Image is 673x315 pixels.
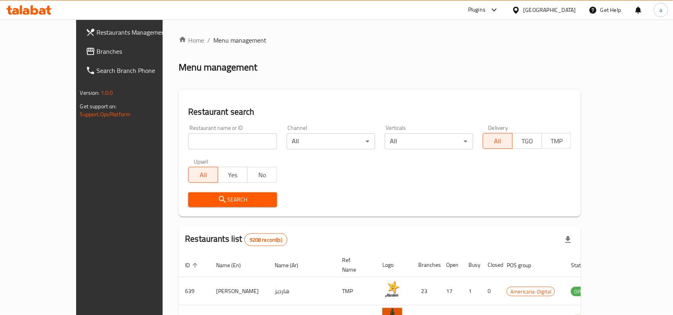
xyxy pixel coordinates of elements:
h2: Menu management [179,61,257,74]
span: Americana-Digital [507,287,555,296]
a: Support.OpsPlatform [80,109,131,119]
a: Branches [79,42,189,61]
th: Open [440,253,462,277]
th: Closed [481,253,500,277]
button: All [188,167,218,183]
span: 1.0.0 [101,88,113,98]
span: ID [185,260,200,270]
div: All [385,133,473,149]
span: TMP [545,135,569,147]
a: Restaurants Management [79,23,189,42]
div: Total records count [244,233,287,246]
img: Hardee's [382,280,402,299]
span: Status [571,260,597,270]
button: Yes [218,167,248,183]
label: Delivery [488,125,508,131]
td: 23 [412,277,440,305]
span: Branches [97,47,182,56]
a: Search Branch Phone [79,61,189,80]
th: Branches [412,253,440,277]
span: Menu management [213,35,266,45]
div: All [287,133,375,149]
span: OPEN [571,287,590,296]
div: Export file [559,230,578,249]
span: Ref. Name [342,255,366,274]
button: Search [188,192,277,207]
td: 0 [481,277,500,305]
button: TGO [512,133,542,149]
div: [GEOGRAPHIC_DATA] [523,6,576,14]
button: All [483,133,513,149]
span: All [192,169,215,181]
span: All [486,135,510,147]
label: Upsell [194,159,209,164]
li: / [207,35,210,45]
input: Search for restaurant name or ID.. [188,133,277,149]
span: Search [195,195,270,205]
span: Version: [80,88,100,98]
h2: Restaurants list [185,233,287,246]
th: Busy [462,253,481,277]
div: Plugins [468,5,486,15]
button: TMP [542,133,572,149]
span: TGO [516,135,539,147]
td: [PERSON_NAME] [210,277,268,305]
span: Name (En) [216,260,251,270]
td: TMP [336,277,376,305]
span: Restaurants Management [97,27,182,37]
button: No [247,167,277,183]
h2: Restaurant search [188,106,571,118]
td: هارديز [268,277,336,305]
span: Name (Ar) [275,260,309,270]
td: 639 [179,277,210,305]
th: Logo [376,253,412,277]
span: Get support on: [80,101,117,112]
td: 17 [440,277,462,305]
span: POS group [507,260,541,270]
td: 1 [462,277,481,305]
span: a [659,6,662,14]
nav: breadcrumb [179,35,581,45]
a: Home [179,35,204,45]
span: Yes [221,169,244,181]
span: No [251,169,274,181]
span: 9208 record(s) [245,236,287,244]
span: Search Branch Phone [97,66,182,75]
